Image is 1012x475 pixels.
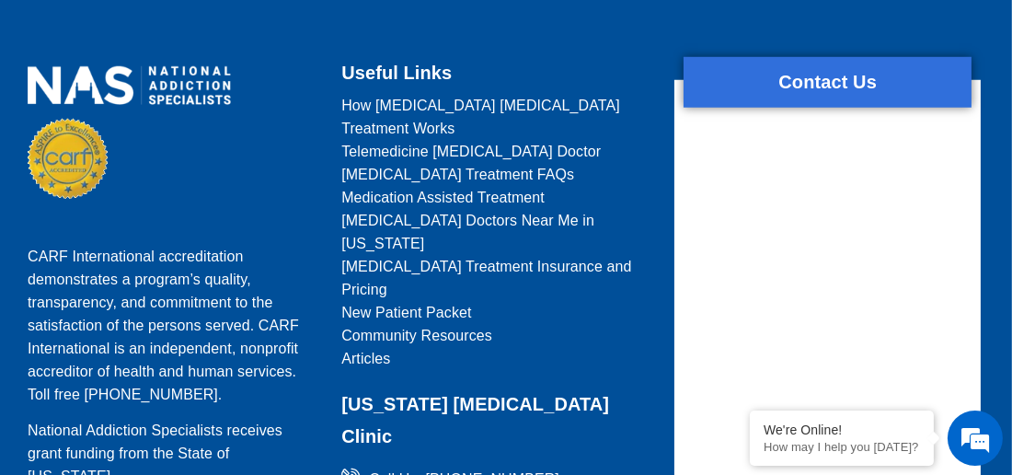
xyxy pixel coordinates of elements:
[341,163,574,186] span: [MEDICAL_DATA] Treatment FAQs
[341,163,651,186] a: [MEDICAL_DATA] Treatment FAQs
[341,255,651,301] a: [MEDICAL_DATA] Treatment Insurance and Pricing
[20,95,48,122] div: Navigation go back
[123,97,337,121] div: Chat with us now
[764,440,920,454] p: How may I help you today?
[28,119,108,199] img: CARF Seal
[341,186,545,209] span: Medication Assisted Treatment
[341,347,651,370] a: Articles
[9,296,351,361] textarea: Type your message and hit 'Enter'
[341,57,651,89] h2: Useful Links
[28,245,318,406] p: CARF International accreditation demonstrates a program’s quality, transparency, and commitment t...
[764,423,920,437] div: We're Online!
[341,324,651,347] a: Community Resources
[684,66,972,98] h2: Contact Us
[341,324,492,347] span: Community Resources
[341,388,651,453] h2: [US_STATE] [MEDICAL_DATA] Clinic
[341,347,390,370] span: Articles
[341,186,651,209] a: Medication Assisted Treatment
[107,129,254,315] span: We're online!
[341,209,651,255] a: [MEDICAL_DATA] Doctors Near Me in [US_STATE]
[341,140,601,163] span: Telemedicine [MEDICAL_DATA] Doctor
[341,301,651,324] a: New Patient Packet
[341,140,651,163] a: Telemedicine [MEDICAL_DATA] Doctor
[302,9,346,53] div: Minimize live chat window
[28,66,231,105] img: national addiction specialists online suboxone doctors clinic for opioid addiction treatment
[341,301,471,324] span: New Patient Packet
[341,94,651,140] a: How [MEDICAL_DATA] [MEDICAL_DATA] Treatment Works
